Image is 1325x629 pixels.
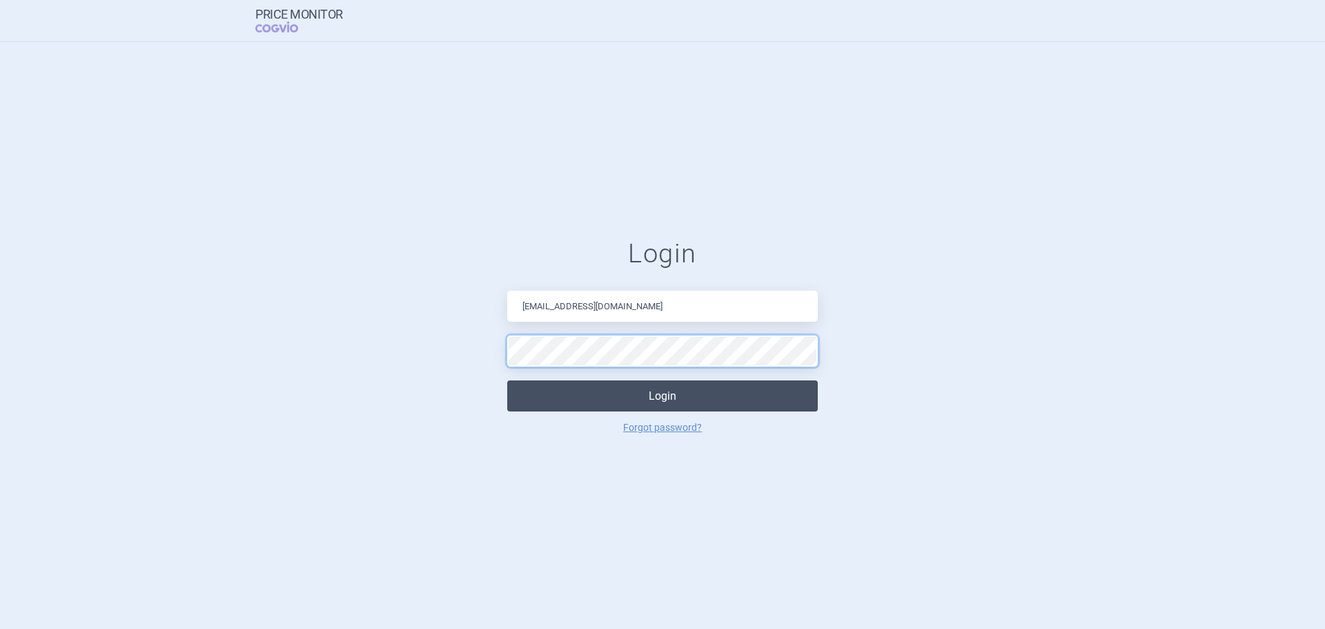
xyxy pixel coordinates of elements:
[507,380,818,412] button: Login
[255,8,343,21] strong: Price Monitor
[507,238,818,270] h1: Login
[255,8,343,34] a: Price MonitorCOGVIO
[255,21,317,32] span: COGVIO
[623,423,702,432] a: Forgot password?
[507,291,818,322] input: Email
